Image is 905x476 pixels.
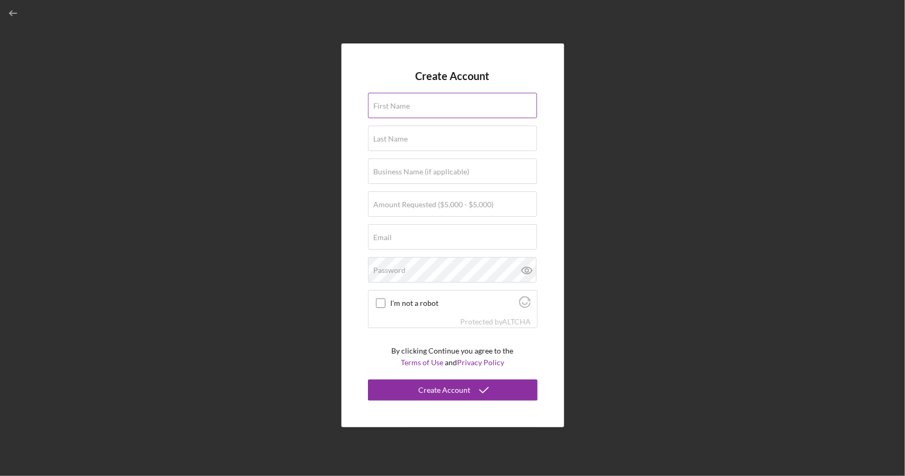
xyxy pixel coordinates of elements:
[368,380,538,401] button: Create Account
[374,266,406,275] label: Password
[374,135,408,143] label: Last Name
[392,345,514,369] p: By clicking Continue you agree to the and
[374,233,392,242] label: Email
[419,380,471,401] div: Create Account
[374,102,410,110] label: First Name
[374,200,494,209] label: Amount Requested ($5,000 - $5,000)
[502,317,531,326] a: Visit Altcha.org
[519,301,531,310] a: Visit Altcha.org
[457,358,504,367] a: Privacy Policy
[416,70,490,82] h4: Create Account
[374,168,470,176] label: Business Name (if applicable)
[401,358,443,367] a: Terms of Use
[390,299,516,307] label: I'm not a robot
[460,318,531,326] div: Protected by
